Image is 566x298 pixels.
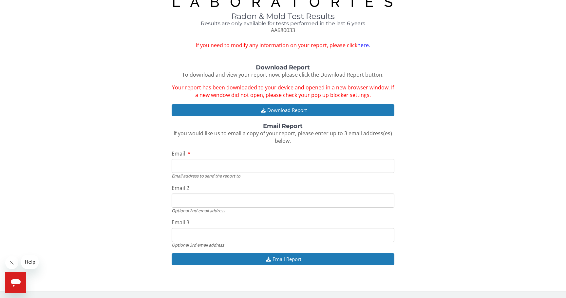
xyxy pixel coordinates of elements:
[172,208,394,214] div: Optional 2nd email address
[172,104,394,116] button: Download Report
[172,150,185,157] span: Email
[172,84,394,99] span: Your report has been downloaded to your device and opened in a new browser window. If a new windo...
[21,255,39,269] iframe: Message from company
[172,42,394,49] span: If you need to modify any information on your report, please click
[172,184,189,192] span: Email 2
[182,71,384,78] span: To download and view your report now, please click the Download Report button.
[172,253,394,265] button: Email Report
[256,64,310,71] strong: Download Report
[172,242,394,248] div: Optional 3rd email address
[271,27,295,34] span: AA680033
[172,21,394,27] h4: Results are only available for tests performed in the last 6 years
[357,42,370,49] a: here.
[172,12,394,21] h1: Radon & Mold Test Results
[172,173,394,179] div: Email address to send the report to
[5,256,18,269] iframe: Close message
[263,122,303,130] strong: Email Report
[172,219,189,226] span: Email 3
[174,130,392,144] span: If you would like us to email a copy of your report, please enter up to 3 email address(es) below.
[5,272,26,293] iframe: Button to launch messaging window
